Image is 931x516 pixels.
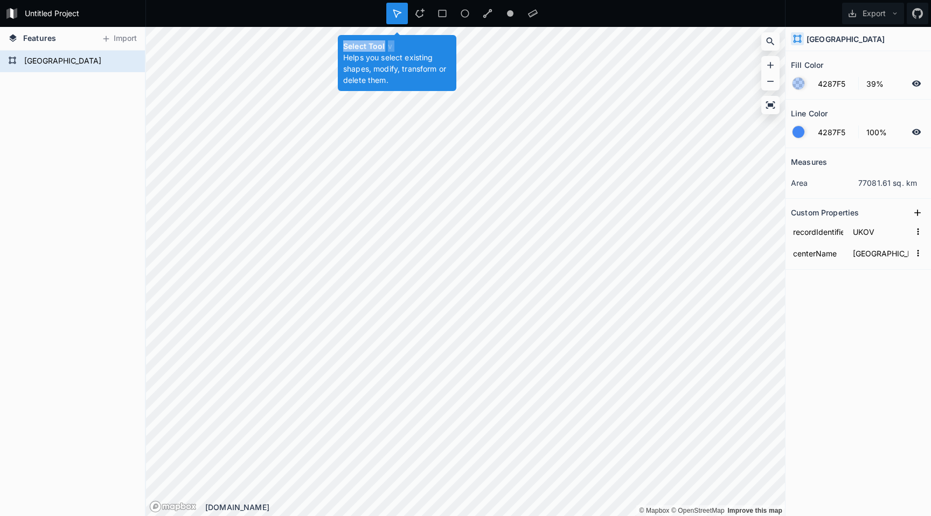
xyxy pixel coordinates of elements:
[343,52,451,86] p: Helps you select existing shapes, modify, transform or delete them.
[851,245,911,261] input: Empty
[842,3,904,24] button: Export
[205,501,785,513] div: [DOMAIN_NAME]
[791,204,859,221] h2: Custom Properties
[791,224,845,240] input: Name
[851,224,911,240] input: Empty
[639,507,669,514] a: Mapbox
[791,245,845,261] input: Name
[807,33,885,45] h4: [GEOGRAPHIC_DATA]
[96,30,142,47] button: Import
[388,41,392,51] span: v
[727,507,782,514] a: Map feedback
[791,57,823,73] h2: Fill Color
[791,154,827,170] h2: Measures
[858,177,926,189] dd: 77081.61 sq. km
[149,500,197,513] a: Mapbox logo
[791,105,828,122] h2: Line Color
[671,507,725,514] a: OpenStreetMap
[23,32,56,44] span: Features
[343,40,451,52] h4: Select Tool
[791,177,858,189] dt: area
